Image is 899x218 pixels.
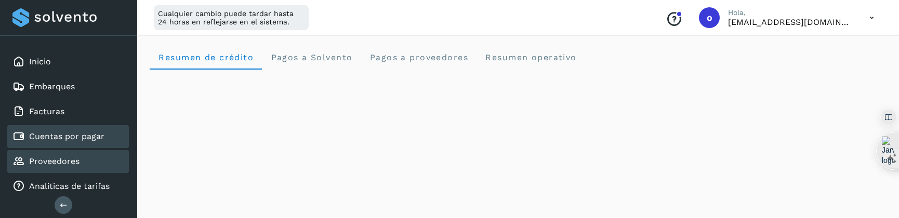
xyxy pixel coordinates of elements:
[29,106,64,116] a: Facturas
[7,150,129,173] div: Proveedores
[728,17,853,27] p: oscar@solvento.mx
[29,131,104,141] a: Cuentas por pagar
[369,52,468,62] span: Pagos a proveedores
[154,5,309,30] div: Cualquier cambio puede tardar hasta 24 horas en reflejarse en el sistema.
[158,52,254,62] span: Resumen de crédito
[7,175,129,198] div: Analiticas de tarifas
[29,81,75,91] a: Embarques
[7,75,129,98] div: Embarques
[7,50,129,73] div: Inicio
[29,181,110,191] a: Analiticas de tarifas
[270,52,352,62] span: Pagos a Solvento
[7,100,129,123] div: Facturas
[485,52,577,62] span: Resumen operativo
[7,125,129,148] div: Cuentas por pagar
[29,156,80,166] a: Proveedores
[728,8,853,17] p: Hola,
[29,57,51,66] a: Inicio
